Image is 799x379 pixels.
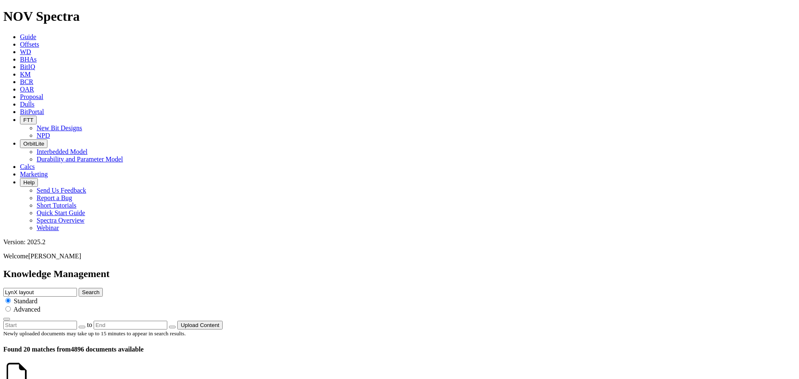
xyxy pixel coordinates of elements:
[20,139,47,148] button: OrbitLite
[3,253,796,260] p: Welcome
[20,33,36,40] a: Guide
[13,306,40,313] span: Advanced
[20,86,34,93] a: OAR
[20,178,38,187] button: Help
[3,346,71,353] span: Found 20 matches from
[3,9,796,24] h1: NOV Spectra
[20,56,37,63] a: BHAs
[37,156,123,163] a: Durability and Parameter Model
[37,132,50,139] a: NPD
[37,217,84,224] a: Spectra Overview
[79,288,103,297] button: Search
[3,288,77,297] input: e.g. Smoothsteer Record
[87,321,92,328] span: to
[20,78,33,85] a: BCR
[20,101,35,108] a: Dulls
[23,117,33,123] span: FTT
[37,187,86,194] a: Send Us Feedback
[37,209,85,216] a: Quick Start Guide
[20,93,43,100] a: Proposal
[20,163,35,170] a: Calcs
[3,268,796,280] h2: Knowledge Management
[3,330,186,337] small: Newly uploaded documents may take up to 15 minutes to appear in search results.
[177,321,223,329] button: Upload Content
[20,41,39,48] a: Offsets
[37,148,87,155] a: Interbedded Model
[20,48,31,55] a: WD
[20,108,44,115] a: BitPortal
[37,202,77,209] a: Short Tutorials
[37,224,59,231] a: Webinar
[37,194,72,201] a: Report a Bug
[28,253,81,260] span: [PERSON_NAME]
[94,321,167,329] input: End
[20,63,35,70] a: BitIQ
[3,346,796,353] h4: 4896 documents available
[20,171,48,178] a: Marketing
[23,179,35,186] span: Help
[23,141,44,147] span: OrbitLite
[3,321,77,329] input: Start
[20,71,31,78] a: KM
[20,116,37,124] button: FTT
[37,124,82,131] a: New Bit Designs
[14,297,37,305] span: Standard
[3,238,796,246] div: Version: 2025.2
